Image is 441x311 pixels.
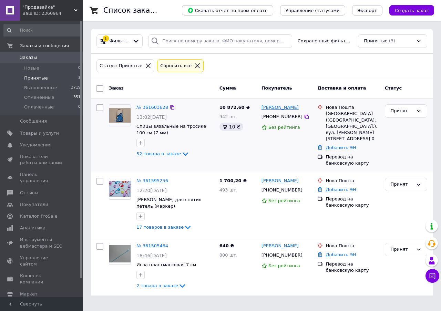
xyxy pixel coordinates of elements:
div: Принят [391,107,413,115]
a: Добавить ЭН [326,187,356,192]
a: Игла пластмассовая 7 см [136,262,196,267]
span: Покупатели [20,201,48,208]
span: Заказы и сообщения [20,43,69,49]
span: 52 товара в заказе [136,151,181,156]
div: Сбросить все [159,62,193,70]
span: Покупатель [261,85,292,91]
img: Фото товару [109,181,131,197]
span: 10 872,60 ₴ [219,105,250,110]
a: Добавить ЭН [326,252,356,257]
a: [PERSON_NAME] [261,243,299,249]
input: Поиск по номеру заказа, ФИО покупателя, номеру телефона, Email, номеру накладной [148,34,292,48]
span: 13:02[DATE] [136,114,167,120]
span: [PHONE_NUMBER] [261,252,302,258]
span: Без рейтинга [268,198,300,203]
div: Нова Пошта [326,243,379,249]
a: № 361603628 [136,105,168,110]
span: Сохраненные фильтры: [298,38,352,44]
span: 0 [78,65,81,71]
a: Фото товару [109,243,131,265]
span: 12:20[DATE] [136,188,167,193]
a: Фото товару [109,104,131,126]
span: 493 шт. [219,187,238,193]
div: Нова Пошта [326,104,379,111]
h1: Список заказов [103,6,163,14]
div: [GEOGRAPHIC_DATA] ([GEOGRAPHIC_DATA], [GEOGRAPHIC_DATA].), вул. [PERSON_NAME][STREET_ADDRESS] 0 [326,111,379,142]
button: Управление статусами [280,5,345,15]
span: Сумма [219,85,236,91]
div: 10 ₴ [219,123,243,131]
span: Заказ [109,85,124,91]
span: 0 [78,104,81,110]
span: Без рейтинга [268,263,300,268]
a: [PERSON_NAME] [261,104,299,111]
span: Доставка и оплата [317,85,366,91]
span: Скачать отчет по пром-оплате [187,7,268,13]
div: Принят [391,246,413,253]
span: 942 шт. [219,114,238,119]
button: Скачать отчет по пром-оплате [182,5,273,15]
span: 1 700,20 ₴ [219,178,247,183]
div: Перевод на банковскую карту [326,154,379,166]
a: Фото товару [109,178,131,200]
div: Нова Пошта [326,178,379,184]
button: Создать заказ [389,5,434,15]
a: Спицы вязальные на тросике 100 см (7 мм) [136,124,206,135]
span: (3) [389,38,395,43]
span: 640 ₴ [219,243,234,248]
span: Инструменты вебмастера и SEO [20,237,64,249]
div: Статус: Принятые [98,62,144,70]
a: [PERSON_NAME] для снятия петель (маркер) [136,197,202,209]
span: Создать заказ [395,8,429,13]
span: 800 шт. [219,252,238,258]
button: Экспорт [352,5,382,15]
span: Товары и услуги [20,130,59,136]
span: Отзывы [20,190,38,196]
span: Заказы [20,54,37,61]
button: Чат с покупателем [425,269,439,283]
span: Аналитика [20,225,45,231]
span: Каталог ProSale [20,213,57,219]
span: Маркет [20,291,38,297]
div: Ваш ID: 2360964 [22,10,83,17]
span: Оплаченные [24,104,54,110]
input: Поиск [3,24,81,37]
span: 351 [73,94,81,101]
a: № 361595256 [136,178,168,183]
div: Перевод на банковскую карту [326,261,379,273]
span: Сообщения [20,118,47,124]
span: 17 товаров в заказе [136,225,184,230]
span: 3 [78,75,81,81]
img: Фото товару [109,245,131,262]
span: Управление статусами [286,8,340,13]
img: Фото товару [109,108,131,123]
div: 1 [103,35,109,42]
span: "Продавайка" [22,4,74,10]
span: Статус [385,85,402,91]
span: [PHONE_NUMBER] [261,114,302,119]
a: 52 товара в заказе [136,151,189,156]
a: [PERSON_NAME] [261,178,299,184]
span: [PHONE_NUMBER] [261,187,302,193]
span: 2 товара в заказе [136,283,178,288]
span: 18:46[DATE] [136,253,167,258]
span: Отмененные [24,94,54,101]
a: № 361505464 [136,243,168,248]
a: Создать заказ [382,8,434,13]
span: Панель управления [20,172,64,184]
div: Перевод на банковскую карту [326,196,379,208]
span: Без рейтинга [268,125,300,130]
span: Новые [24,65,39,71]
span: Экспорт [358,8,377,13]
a: 17 товаров в заказе [136,225,192,230]
span: Уведомления [20,142,51,148]
span: Управление сайтом [20,255,64,267]
div: Принят [391,181,413,188]
span: 3719 [71,85,81,91]
a: Добавить ЭН [326,145,356,150]
a: 2 товара в заказе [136,283,186,288]
span: Фильтры [110,38,130,44]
